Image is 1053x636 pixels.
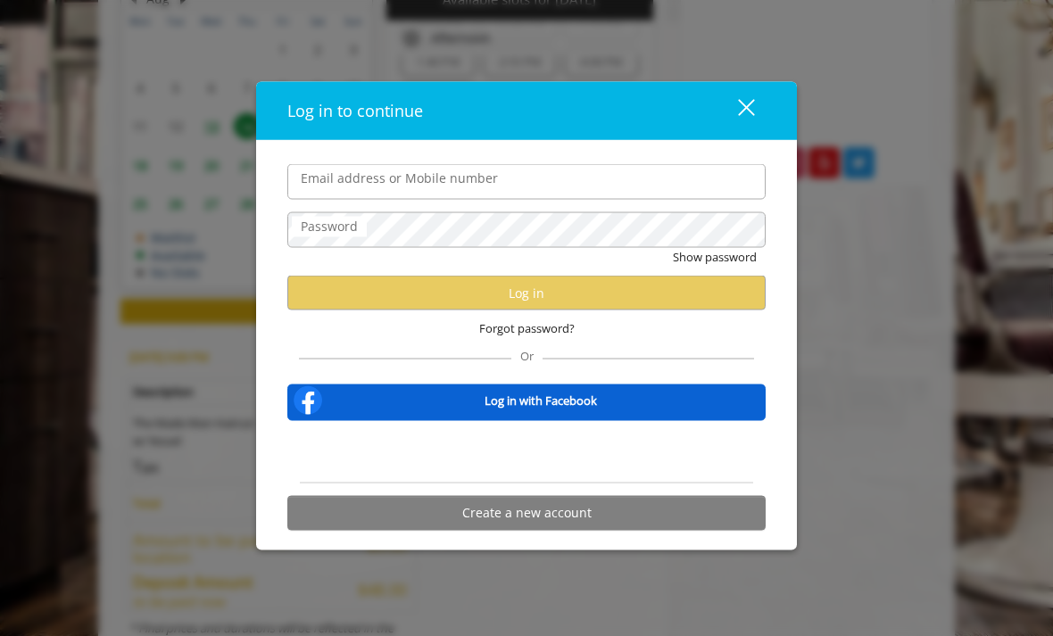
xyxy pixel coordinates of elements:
[292,217,367,236] label: Password
[287,100,423,121] span: Log in to continue
[479,319,575,338] span: Forgot password?
[705,93,766,129] button: close dialog
[717,97,753,124] div: close dialog
[511,347,543,363] span: Or
[287,495,766,530] button: Create a new account
[292,169,507,188] label: Email address or Mobile number
[435,432,618,471] iframe: Sign in with Google Button
[673,248,757,267] button: Show password
[290,382,326,417] img: facebook-logo
[287,164,766,200] input: Email address or Mobile number
[287,212,766,248] input: Password
[287,276,766,310] button: Log in
[485,391,597,409] b: Log in with Facebook
[444,432,609,471] div: Sign in with Google. Opens in new tab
